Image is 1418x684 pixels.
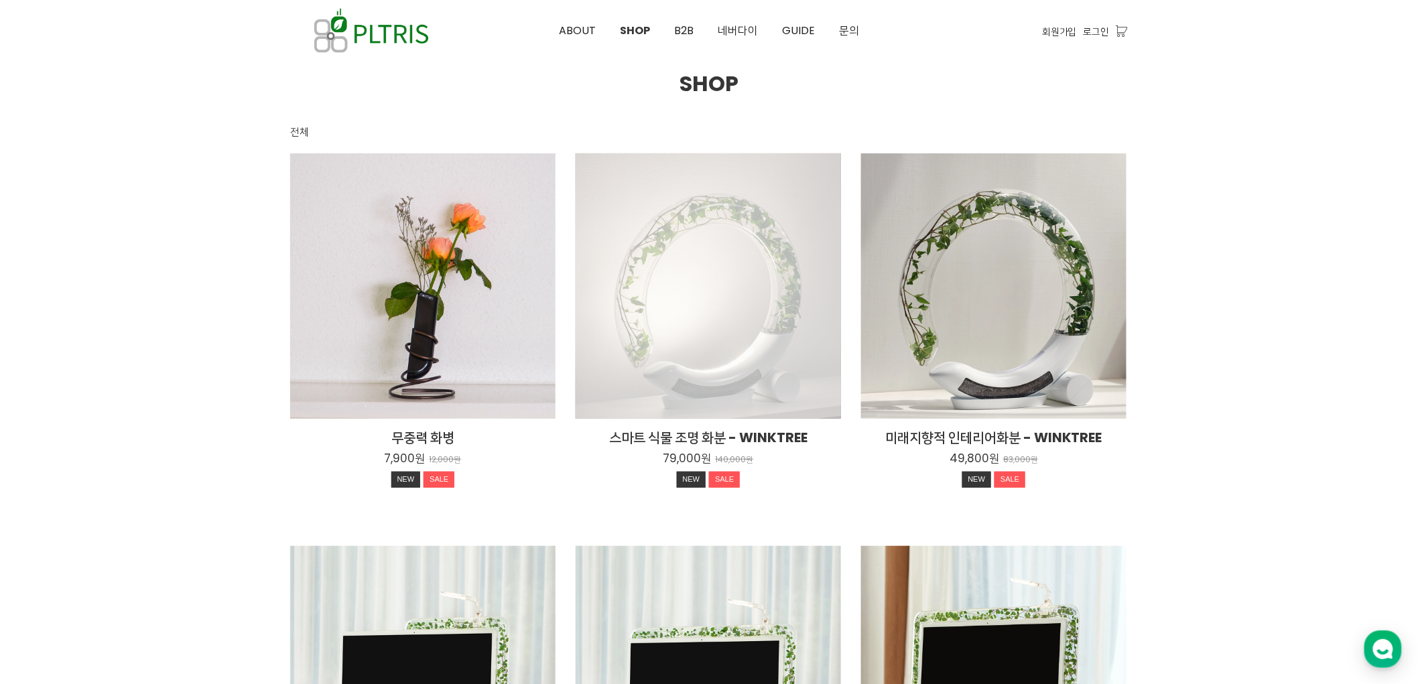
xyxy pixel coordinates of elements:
a: 회원가입 [1042,24,1077,39]
p: 49,800원 [950,451,999,466]
p: 12,000원 [430,455,462,465]
p: 83,000원 [1003,455,1038,465]
span: 네버다이 [718,23,758,38]
h2: 스마트 식물 조명 화분 - WINKTREE [576,428,841,447]
a: 무중력 화병 7,900원 12,000원 NEWSALE [290,428,556,491]
div: NEW [391,472,421,488]
span: SHOP [680,68,738,98]
a: SHOP [608,1,662,61]
div: NEW [677,472,706,488]
div: 전체 [290,124,309,140]
div: NEW [962,472,992,488]
p: 7,900원 [385,451,426,466]
p: 79,000원 [663,451,712,466]
span: B2B [674,23,694,38]
a: 문의 [827,1,871,61]
a: 대화 [88,425,173,458]
span: 대화 [123,446,139,456]
div: SALE [424,472,454,488]
span: ABOUT [559,23,596,38]
h2: 미래지향적 인테리어화분 - WINKTREE [861,428,1126,447]
a: ABOUT [547,1,608,61]
a: GUIDE [770,1,827,61]
a: B2B [662,1,706,61]
a: 홈 [4,425,88,458]
a: 설정 [173,425,257,458]
a: 로그인 [1084,24,1110,39]
span: 설정 [207,445,223,456]
a: 스마트 식물 조명 화분 - WINKTREE 79,000원 140,000원 NEWSALE [576,428,841,491]
div: SALE [709,472,740,488]
span: 홈 [42,445,50,456]
span: GUIDE [782,23,815,38]
a: 네버다이 [706,1,770,61]
a: 미래지향적 인테리어화분 - WINKTREE 49,800원 83,000원 NEWSALE [861,428,1126,491]
span: 문의 [839,23,859,38]
p: 140,000원 [716,455,754,465]
div: SALE [994,472,1025,488]
h2: 무중력 화병 [290,428,556,447]
span: SHOP [620,23,650,38]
